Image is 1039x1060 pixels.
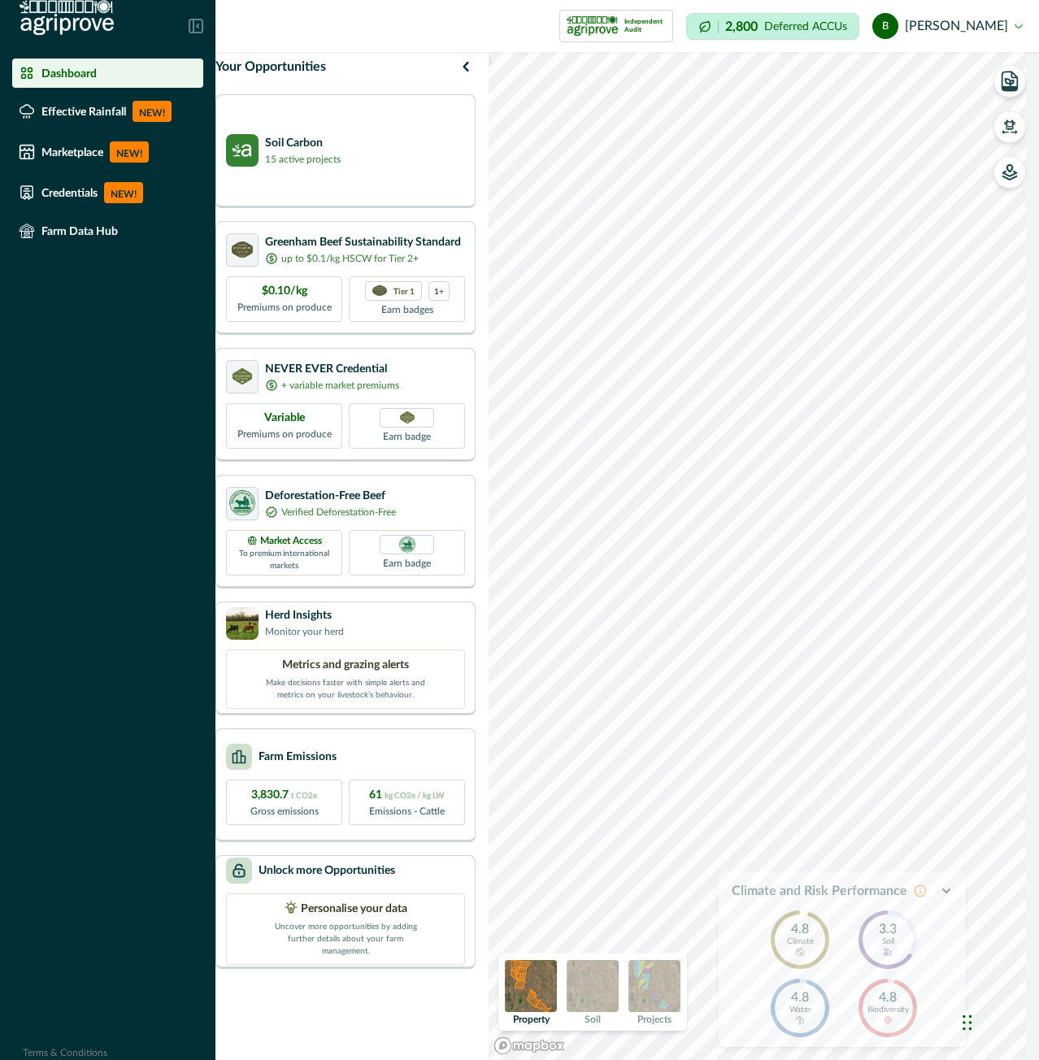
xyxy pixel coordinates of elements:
a: Mapbox logo [493,1036,565,1055]
p: Earn badge [383,554,431,571]
p: Verified Deforestation-Free [281,505,396,519]
p: Gross emissions [250,804,319,819]
p: Market Access [260,533,322,548]
img: certification logo [227,488,258,519]
p: Projects [637,1014,672,1024]
img: certification logo [372,285,387,297]
p: Unlock more Opportunities [259,862,395,880]
p: Soil Carbon [265,135,341,152]
p: Dashboard [41,67,97,80]
p: up to $0.1/kg HSCW for Tier 2+ [281,251,419,266]
p: $0.10/kg [262,283,307,300]
p: Soil [882,937,894,947]
p: 61 [369,787,445,804]
p: Emissions - Cattle [369,804,445,819]
p: Premiums on produce [237,427,332,441]
img: projects preview [628,960,680,1012]
p: Independent Audit [624,18,666,34]
p: NEVER EVER Credential [265,361,399,378]
p: Variable [264,410,305,427]
p: Make decisions faster with simple alerts and metrics on your livestock’s behaviour. [264,674,427,702]
p: Herd Insights [265,607,344,624]
p: Deferred ACCUs [764,20,847,33]
p: Earn badge [383,428,431,444]
p: Credentials [41,186,98,199]
p: To premium international markets [237,548,332,572]
p: Greenham Beef Sustainability Standard [265,234,461,251]
p: Climate and Risk Performance [732,881,907,901]
a: Terms & Conditions [23,1048,107,1058]
p: NEW! [133,101,172,122]
a: Farm Data Hub [12,216,203,245]
p: Monitor your herd [265,624,344,639]
p: 4.8 [879,991,897,1006]
p: Your Opportunities [215,57,326,76]
img: property preview [505,960,557,1012]
p: Farm Data Hub [41,224,118,237]
p: Effective Rainfall [41,105,126,118]
div: more credentials avaialble [428,281,450,301]
img: certification logo [233,368,253,384]
p: 15 active projects [265,152,341,167]
p: 2,800 [725,20,758,33]
iframe: Chat Widget [958,982,1039,1060]
p: 3.3 [879,923,897,937]
p: NEW! [104,182,143,203]
a: MarketplaceNEW! [12,135,203,169]
p: Premiums on produce [237,300,332,315]
span: kg CO2e / kg LW [385,792,445,800]
p: 1+ [434,285,444,296]
img: soil preview [567,960,619,1012]
p: Climate [787,937,814,947]
p: Farm Emissions [259,749,337,766]
div: Drag [963,998,972,1047]
p: + variable market premiums [281,378,399,393]
p: Metrics and grazing alerts [282,657,409,674]
p: Earn badges [381,301,433,317]
p: Biodiversity [867,1006,909,1015]
p: Deforestation-Free Beef [265,488,396,505]
img: DFB badge [398,535,417,554]
canvas: Map [489,52,1026,1060]
p: Water [789,1006,811,1015]
a: Dashboard [12,59,203,88]
p: 4.8 [791,923,809,937]
img: Greenham NEVER EVER certification badge [400,411,415,424]
p: Soil [585,1014,601,1024]
p: Personalise your data [301,901,407,918]
p: Property [513,1014,550,1024]
button: certification logoIndependent Audit [559,10,673,42]
img: certification logo [232,241,253,258]
button: bob marcus [PERSON_NAME] [872,7,1023,46]
p: 4.8 [791,991,809,1006]
p: NEW! [110,141,149,163]
span: t CO2e [291,792,317,800]
p: Tier 1 [393,285,415,296]
p: Marketplace [41,146,103,159]
a: Effective RainfallNEW! [12,94,203,128]
a: CredentialsNEW! [12,176,203,210]
img: certification logo [567,13,618,39]
p: Uncover more opportunities by adding further details about your farm management. [264,918,427,958]
p: 3,830.7 [251,787,317,804]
